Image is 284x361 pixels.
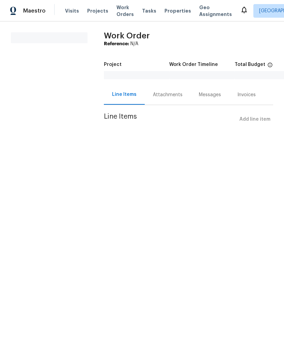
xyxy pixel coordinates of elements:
[199,91,221,98] div: Messages
[23,7,46,14] span: Maestro
[104,32,150,40] span: Work Order
[199,4,232,18] span: Geo Assignments
[87,7,108,14] span: Projects
[104,62,122,67] h5: Project
[65,7,79,14] span: Visits
[104,40,273,47] div: N/A
[104,41,129,46] b: Reference:
[142,8,156,13] span: Tasks
[267,62,273,71] span: The total cost of line items that have been proposed by Opendoor. This sum includes line items th...
[169,62,218,67] h5: Work Order Timeline
[235,62,265,67] h5: Total Budget
[104,113,237,126] span: Line Items
[153,91,183,98] div: Attachments
[112,91,137,98] div: Line Items
[164,7,191,14] span: Properties
[237,91,256,98] div: Invoices
[116,4,134,18] span: Work Orders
